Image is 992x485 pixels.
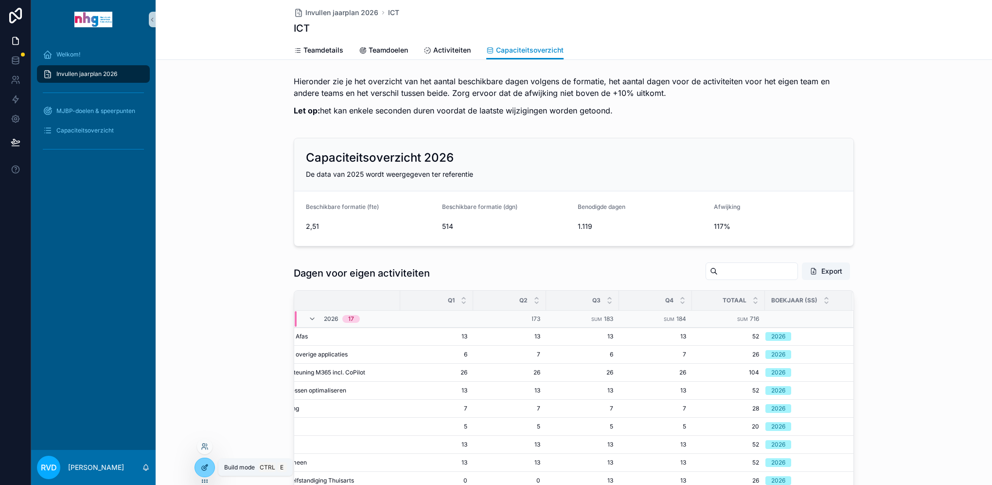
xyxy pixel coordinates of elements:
[604,315,613,322] span: 183
[294,8,378,18] a: Invullen jaarplan 2026
[698,351,759,358] a: 26
[552,423,613,430] span: 5
[676,315,686,322] span: 184
[241,459,394,466] a: Onvoorzien - Algemeen
[259,463,276,472] span: Ctrl
[771,422,785,431] div: 2026
[388,8,399,18] a: ICT
[74,12,112,27] img: App logo
[241,351,394,358] a: Functioneel beheer overige applicaties
[442,203,517,210] span: Beschikbare formatie (dgn)
[698,387,759,394] span: 52
[479,441,540,448] a: 13
[771,297,817,304] span: BoekJaar (SS)
[406,423,467,430] a: 5
[37,102,150,120] a: MJBP-doelen & speerpunten
[306,222,434,231] span: 2,51
[552,477,613,485] a: 13
[591,317,602,322] small: Sum
[68,463,124,472] p: [PERSON_NAME]
[56,70,117,78] span: Invullen jaarplan 2026
[241,369,365,376] span: Functionele ondersteuning M365 incl. CoPilot
[479,369,540,376] a: 26
[479,333,540,340] a: 13
[698,423,759,430] a: 20
[241,477,394,485] a: Onvoorzien - Verzelfstandiging Thuisarts
[486,41,564,60] a: Capaciteitsoverzicht
[406,477,467,485] a: 0
[241,369,394,376] a: Functionele ondersteuning M365 incl. CoPilot
[765,458,841,467] a: 2026
[306,203,379,210] span: Beschikbare formatie (fte)
[698,459,759,466] span: 52
[406,441,467,448] span: 13
[625,387,686,394] span: 13
[324,315,338,323] span: 2026
[294,21,310,35] h1: ICT
[698,405,759,412] span: 28
[765,476,841,485] a: 2026
[802,262,850,280] button: Export
[698,477,759,485] a: 26
[479,423,540,430] a: 5
[552,405,613,412] a: 7
[56,51,80,58] span: Welkom!
[771,476,785,485] div: 2026
[592,297,601,304] span: Q3
[765,386,841,395] a: 2026
[406,459,467,466] a: 13
[664,317,674,322] small: Sum
[625,405,686,412] span: 7
[348,315,354,323] div: 17
[552,441,613,448] a: 13
[625,441,686,448] a: 13
[625,369,686,376] a: 26
[496,45,564,55] span: Capaciteitsoverzicht
[241,405,394,412] a: Informatiebeveiliging
[771,458,785,467] div: 2026
[625,423,686,430] a: 5
[406,351,467,358] span: 6
[241,351,348,358] span: Functioneel beheer overige applicaties
[750,315,759,322] span: 716
[698,333,759,340] a: 52
[765,404,841,413] a: 2026
[479,459,540,466] a: 13
[424,41,471,61] a: Activiteiten
[406,405,467,412] a: 7
[294,41,343,61] a: Teamdetails
[406,369,467,376] a: 26
[479,351,540,358] span: 7
[433,45,471,55] span: Activiteiten
[771,386,785,395] div: 2026
[771,350,785,359] div: 2026
[479,405,540,412] a: 7
[771,404,785,413] div: 2026
[224,464,255,471] span: Build mode
[625,477,686,485] a: 13
[665,297,673,304] span: Q4
[765,422,841,431] a: 2026
[765,350,841,359] a: 2026
[294,106,320,115] strong: Let op:
[771,368,785,377] div: 2026
[771,332,785,341] div: 2026
[479,477,540,485] a: 0
[552,369,613,376] a: 26
[519,297,528,304] span: Q2
[765,440,841,449] a: 2026
[294,105,854,116] p: het kan enkele seconden duren voordat de laatste wijzigingen worden getoond.
[442,222,570,231] span: 514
